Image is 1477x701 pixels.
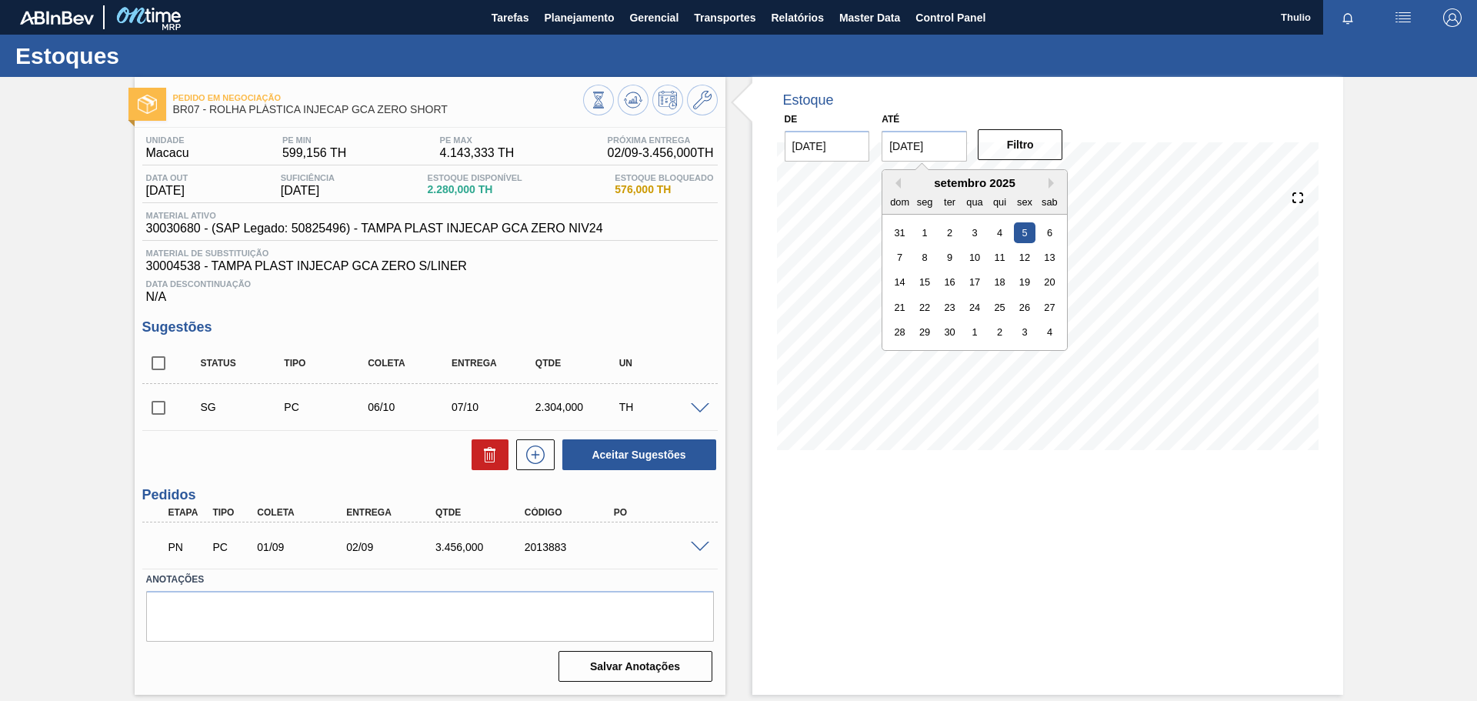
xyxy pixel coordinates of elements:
span: Unidade [146,135,189,145]
button: Programar Estoque [652,85,683,115]
h1: Estoques [15,47,288,65]
div: Entrega [342,507,442,518]
img: Ícone [138,95,157,114]
div: Choose quinta-feira, 2 de outubro de 2025 [989,322,1010,342]
span: Estoque Bloqueado [615,173,713,182]
div: Choose terça-feira, 30 de setembro de 2025 [939,322,960,342]
span: 599,156 TH [282,146,346,160]
div: ter [939,191,960,212]
div: Coleta [364,358,457,369]
div: Choose segunda-feira, 1 de setembro de 2025 [915,222,935,242]
div: Choose quinta-feira, 11 de setembro de 2025 [989,247,1010,268]
span: Transportes [694,8,755,27]
div: Pedido em Negociação [165,530,211,564]
span: Macacu [146,146,189,160]
div: Sugestão Criada [197,401,290,413]
div: Choose domingo, 14 de setembro de 2025 [889,272,910,292]
div: Tipo [280,358,373,369]
div: 06/10/2025 [364,401,457,413]
div: 02/09/2025 [342,541,442,553]
button: Salvar Anotações [558,651,712,682]
span: Relatórios [771,8,823,27]
div: Coleta [253,507,353,518]
span: 30030680 - (SAP Legado: 50825496) - TAMPA PLAST INJECAP GCA ZERO NIV24 [146,222,603,235]
div: Choose sexta-feira, 5 de setembro de 2025 [1015,222,1035,242]
span: 2.280,000 TH [428,184,522,195]
div: Choose quinta-feira, 4 de setembro de 2025 [989,222,1010,242]
div: Choose sábado, 27 de setembro de 2025 [1039,297,1060,318]
div: seg [915,191,935,212]
span: Material de Substituição [146,249,714,258]
img: TNhmsLtSVTkK8tSr43FrP2fwEKptu5GPRR3wAAAABJRU5ErkJggg== [20,11,94,25]
span: Control Panel [915,8,985,27]
div: Qtde [532,358,625,369]
div: Choose quinta-feira, 25 de setembro de 2025 [989,297,1010,318]
span: PE MIN [282,135,346,145]
div: Estoque [783,92,834,108]
div: Pedido de Compra [280,401,373,413]
div: N/A [142,273,718,304]
div: Choose terça-feira, 23 de setembro de 2025 [939,297,960,318]
span: 576,000 TH [615,184,713,195]
span: Data out [146,173,188,182]
div: Choose domingo, 28 de setembro de 2025 [889,322,910,342]
div: sex [1015,191,1035,212]
div: qui [989,191,1010,212]
span: Pedido em Negociação [173,93,583,102]
div: 3.456,000 [432,541,532,553]
button: Aceitar Sugestões [562,439,716,470]
div: sab [1039,191,1060,212]
div: Choose segunda-feira, 15 de setembro de 2025 [915,272,935,292]
h3: Pedidos [142,487,718,503]
span: 4.143,333 TH [440,146,515,160]
div: Tipo [208,507,255,518]
div: Choose terça-feira, 2 de setembro de 2025 [939,222,960,242]
label: De [785,114,798,125]
div: Choose domingo, 31 de agosto de 2025 [889,222,910,242]
div: Choose quarta-feira, 17 de setembro de 2025 [965,272,985,292]
div: Entrega [448,358,541,369]
div: Choose sábado, 6 de setembro de 2025 [1039,222,1060,242]
label: Até [882,114,899,125]
button: Notificações [1323,7,1372,28]
div: Choose domingo, 7 de setembro de 2025 [889,247,910,268]
div: 07/10/2025 [448,401,541,413]
h3: Sugestões [142,319,718,335]
div: Choose segunda-feira, 8 de setembro de 2025 [915,247,935,268]
div: Choose quarta-feira, 3 de setembro de 2025 [965,222,985,242]
div: 01/09/2025 [253,541,353,553]
span: BR07 - ROLHA PLÁSTICA INJECAP GCA ZERO SHORT [173,104,583,115]
div: Choose quinta-feira, 18 de setembro de 2025 [989,272,1010,292]
label: Anotações [146,569,714,591]
div: Nova sugestão [508,439,555,470]
div: 2.304,000 [532,401,625,413]
input: dd/mm/yyyy [785,131,870,162]
div: Choose quarta-feira, 10 de setembro de 2025 [965,247,985,268]
div: qua [965,191,985,212]
span: PE MAX [440,135,515,145]
span: Data Descontinuação [146,279,714,289]
span: [DATE] [281,184,335,198]
button: Ir ao Master Data / Geral [687,85,718,115]
div: Choose terça-feira, 9 de setembro de 2025 [939,247,960,268]
div: month 2025-09 [888,220,1062,345]
span: 30004538 - TAMPA PLAST INJECAP GCA ZERO S/LINER [146,259,714,273]
div: Choose sábado, 4 de outubro de 2025 [1039,322,1060,342]
div: Etapa [165,507,211,518]
span: Próxima Entrega [608,135,714,145]
div: Aceitar Sugestões [555,438,718,472]
div: TH [615,401,708,413]
div: Choose domingo, 21 de setembro de 2025 [889,297,910,318]
div: Choose terça-feira, 16 de setembro de 2025 [939,272,960,292]
input: dd/mm/yyyy [882,131,967,162]
span: 02/09 - 3.456,000 TH [608,146,714,160]
span: Material ativo [146,211,603,220]
img: Logout [1443,8,1462,27]
div: Choose quarta-feira, 24 de setembro de 2025 [965,297,985,318]
div: Choose sexta-feira, 26 de setembro de 2025 [1015,297,1035,318]
div: Choose sábado, 13 de setembro de 2025 [1039,247,1060,268]
div: Choose sábado, 20 de setembro de 2025 [1039,272,1060,292]
button: Next Month [1049,178,1059,189]
div: UN [615,358,708,369]
button: Atualizar Gráfico [618,85,648,115]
